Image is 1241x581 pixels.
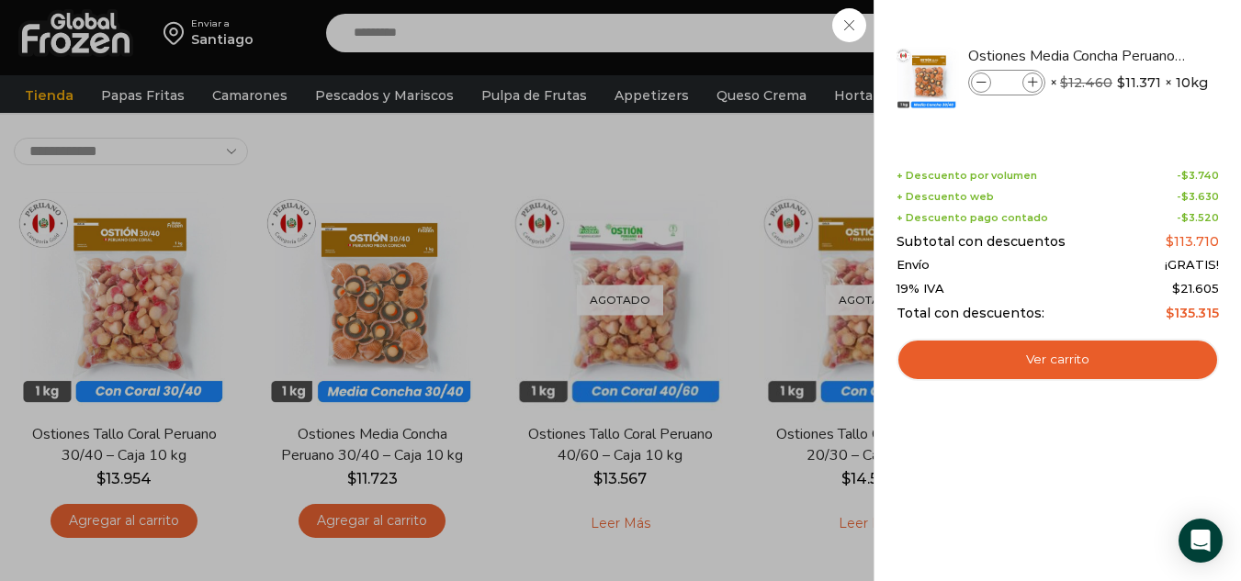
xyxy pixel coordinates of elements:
[1177,212,1219,224] span: -
[1181,211,1189,224] span: $
[1181,169,1219,182] bdi: 3.740
[897,191,994,203] span: + Descuento web
[1050,70,1208,95] span: × × 10kg
[1166,233,1174,250] span: $
[1117,73,1161,92] bdi: 11.371
[1060,74,1112,91] bdi: 12.460
[1172,281,1219,296] span: 21.605
[897,282,944,296] span: 19% IVA
[1177,170,1219,182] span: -
[1181,190,1219,203] bdi: 3.630
[897,339,1219,381] a: Ver carrito
[1165,258,1219,273] span: ¡GRATIS!
[1181,169,1189,182] span: $
[1172,281,1180,296] span: $
[897,212,1048,224] span: + Descuento pago contado
[1166,233,1219,250] bdi: 113.710
[1060,74,1068,91] span: $
[1117,73,1125,92] span: $
[1179,519,1223,563] div: Open Intercom Messenger
[897,306,1044,321] span: Total con descuentos:
[1181,190,1189,203] span: $
[993,73,1021,93] input: Product quantity
[897,258,930,273] span: Envío
[1166,305,1219,321] bdi: 135.315
[968,46,1187,66] a: Ostiones Media Concha Peruano 30/40 - Caja 10 kg
[1177,191,1219,203] span: -
[897,170,1037,182] span: + Descuento por volumen
[1181,211,1219,224] bdi: 3.520
[897,234,1066,250] span: Subtotal con descuentos
[1166,305,1174,321] span: $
